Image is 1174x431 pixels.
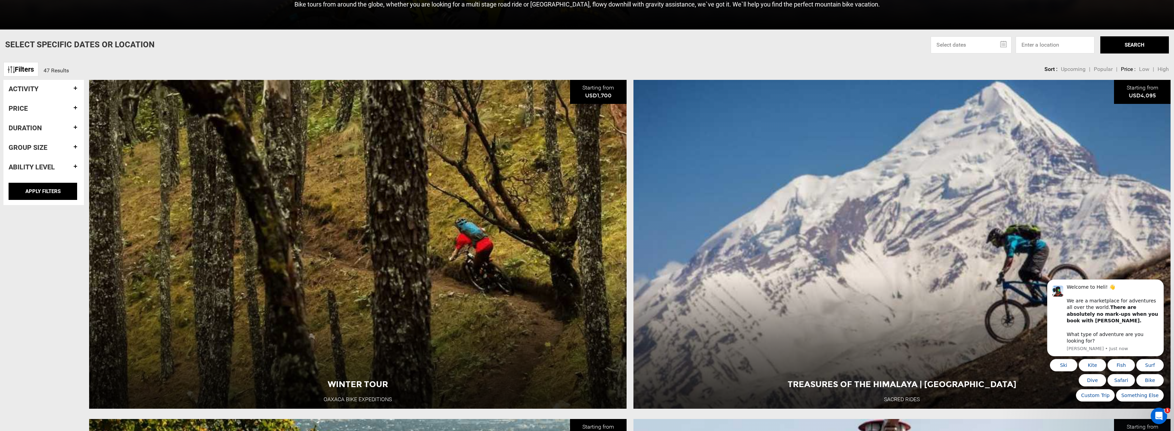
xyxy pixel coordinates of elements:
[9,105,79,112] h4: Price
[1151,408,1167,424] iframe: Intercom live chat
[9,163,79,171] h4: Ability Level
[1061,66,1086,72] span: Upcoming
[1016,36,1094,53] input: Enter a location
[1121,65,1136,73] li: Price :
[1094,66,1113,72] span: Popular
[1100,36,1169,53] button: SEARCH
[1037,235,1174,412] iframe: Intercom notifications message
[9,124,79,132] h4: Duration
[9,183,77,200] input: APPLY FILTERS
[1165,408,1170,413] span: 1
[1089,65,1090,73] li: |
[3,62,38,77] a: Filters
[5,39,155,50] p: Select Specific Dates Or Location
[9,144,79,151] h4: Group size
[1158,66,1169,72] span: High
[1153,65,1154,73] li: |
[9,85,79,93] h4: Activity
[1139,66,1149,72] span: Low
[931,36,1012,53] input: Select dates
[44,67,69,74] span: 47 Results
[8,66,15,73] img: btn-icon.svg
[1044,65,1057,73] li: Sort :
[1116,65,1117,73] li: |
